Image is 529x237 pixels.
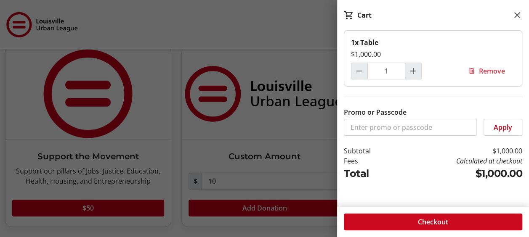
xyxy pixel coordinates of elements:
[494,122,512,132] span: Apply
[479,66,505,76] span: Remove
[396,146,522,156] td: $1,000.00
[344,146,396,156] td: Subtotal
[344,166,396,181] td: Total
[351,63,367,79] button: Decrement by one
[344,107,407,117] label: Promo or Passcode
[351,37,515,47] div: 1x Table
[367,63,405,79] input: Table Quantity
[418,217,448,227] span: Checkout
[458,63,515,79] button: Remove
[484,119,522,136] button: Apply
[344,213,522,230] button: Checkout
[344,156,396,166] td: Fees
[357,10,372,20] div: Cart
[405,63,421,79] button: Increment by one
[344,119,477,136] input: Enter promo or passcode
[351,49,515,59] div: $1,000.00
[396,156,522,166] td: Calculated at checkout
[396,166,522,181] td: $1,000.00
